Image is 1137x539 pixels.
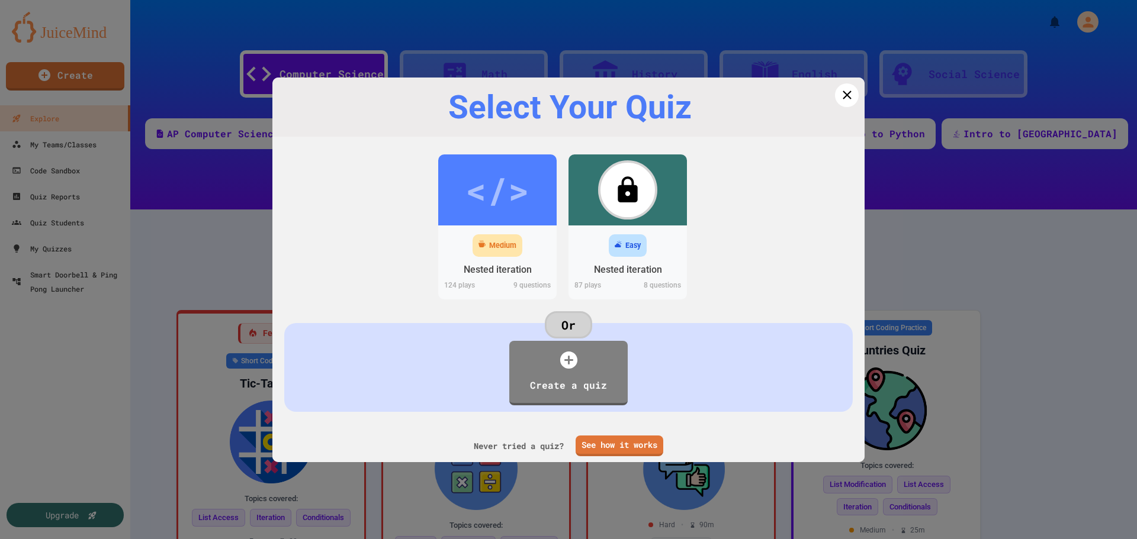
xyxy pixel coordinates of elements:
[545,311,592,338] div: Or
[1039,440,1125,490] iframe: chat widget
[438,280,497,293] div: 124 play s
[497,280,557,293] div: 9 questions
[625,240,641,251] div: Easy
[465,163,529,217] div: </>
[568,280,628,293] div: 87 play s
[489,240,516,251] div: Medium
[1087,492,1125,527] iframe: chat widget
[596,163,660,217] div: </>
[628,280,687,293] div: 8 questions
[521,373,616,397] div: Create a quiz
[474,440,564,452] span: Never tried a quiz?
[464,263,532,277] div: Nested iteration
[290,89,850,125] div: Select Your Quiz
[576,435,663,456] a: See how it works
[594,263,662,277] div: Nested iteration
